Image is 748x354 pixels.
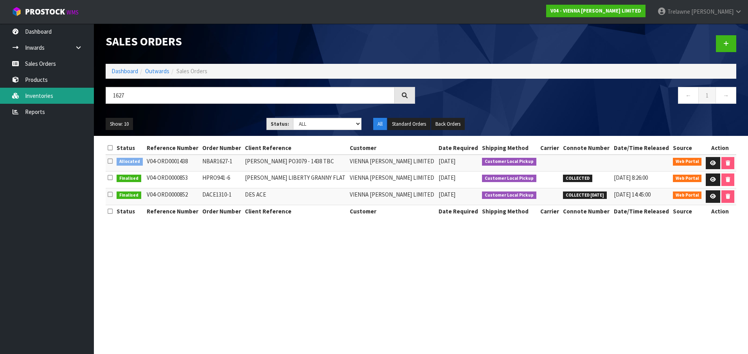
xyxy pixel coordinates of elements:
th: Carrier [538,142,561,154]
td: VIENNA [PERSON_NAME] LIMITED [348,188,437,205]
span: Sales Orders [176,67,207,75]
a: ← [678,87,699,104]
button: Standard Orders [388,118,430,130]
th: Connote Number [561,205,611,217]
th: Customer [348,142,437,154]
span: Customer Local Pickup [482,175,536,182]
th: Date Required [437,142,480,154]
a: → [716,87,736,104]
th: Action [704,205,736,217]
span: COLLECTED [DATE] [563,191,607,199]
h1: Sales Orders [106,35,415,48]
td: DACE1310-1 [200,188,243,205]
td: VIENNA [PERSON_NAME] LIMITED [348,155,437,172]
nav: Page navigation [427,87,736,106]
th: Source [671,205,704,217]
th: Carrier [538,205,561,217]
td: DES ACE [243,188,348,205]
strong: V04 - VIENNA [PERSON_NAME] LIMITED [550,7,641,14]
span: Allocated [117,158,143,166]
span: ProStock [25,7,65,17]
td: [PERSON_NAME] LIBERTY GRANNY FLAT [243,172,348,188]
span: Customer Local Pickup [482,191,536,199]
small: WMS [67,9,79,16]
td: NBAR1627-1 [200,155,243,172]
th: Customer [348,205,437,217]
th: Order Number [200,142,243,154]
strong: Status: [271,121,289,127]
th: Action [704,142,736,154]
th: Date/Time Released [612,142,671,154]
span: [DATE] [439,191,455,198]
span: Web Portal [673,175,702,182]
input: Search sales orders [106,87,395,104]
th: Date/Time Released [612,205,671,217]
td: [PERSON_NAME] PO3079 - 1438 TBC [243,155,348,172]
th: Status [115,142,145,154]
th: Shipping Method [480,142,538,154]
span: [DATE] 8:26:00 [614,174,648,181]
td: HPRO941-6 [200,172,243,188]
button: Show: 10 [106,118,133,130]
span: [DATE] [439,157,455,165]
th: Status [115,205,145,217]
td: VIENNA [PERSON_NAME] LIMITED [348,172,437,188]
span: [DATE] [439,174,455,181]
td: V04-ORD0000853 [145,172,200,188]
th: Order Number [200,205,243,217]
span: Finalised [117,191,141,199]
span: Web Portal [673,158,702,166]
button: Back Orders [431,118,465,130]
td: V04-ORD0001438 [145,155,200,172]
span: [PERSON_NAME] [691,8,734,15]
span: Finalised [117,175,141,182]
th: Date Required [437,205,480,217]
td: V04-ORD0000852 [145,188,200,205]
th: Reference Number [145,142,200,154]
th: Connote Number [561,142,611,154]
a: Outwards [145,67,169,75]
span: Web Portal [673,191,702,199]
th: Client Reference [243,142,348,154]
span: Trelawne [667,8,690,15]
th: Client Reference [243,205,348,217]
button: All [373,118,387,130]
th: Source [671,142,704,154]
img: cube-alt.png [12,7,22,16]
th: Reference Number [145,205,200,217]
a: Dashboard [111,67,138,75]
span: COLLECTED [563,175,592,182]
span: [DATE] 14:45:00 [614,191,651,198]
th: Shipping Method [480,205,538,217]
span: Customer Local Pickup [482,158,536,166]
a: 1 [698,87,716,104]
